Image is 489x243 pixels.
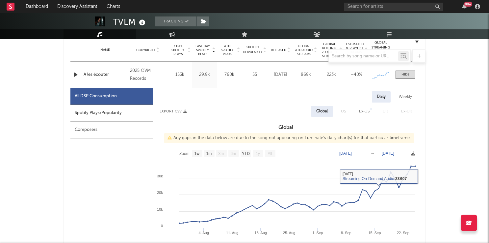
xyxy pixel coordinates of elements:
div: Global Streaming Trend (Last 60D) [371,40,391,60]
button: Export CSV [160,109,187,113]
button: 99+ [462,4,467,9]
div: Name [84,47,127,52]
input: Search by song name or URL [329,54,398,59]
text: 8. Sep [341,231,351,235]
div: Ex-US [359,107,370,115]
span: Global ATD Audio Streams [295,44,313,56]
span: Copyright [136,48,155,52]
div: Global [316,107,328,115]
div: ~ 40 % [346,72,368,78]
text: 20k [157,191,163,195]
span: Released [271,48,286,52]
text: 1w [194,151,200,156]
text: [DATE] [382,151,394,156]
div: 55 [243,72,266,78]
div: 99 + [464,2,472,7]
div: Weekly [394,91,417,103]
text: 25. Aug [283,231,295,235]
text: 18. Aug [255,231,267,235]
text: 1y [256,151,260,156]
a: A les écouter [84,72,127,78]
span: Last Day Spotify Plays [194,44,211,56]
div: All DSP Consumption [75,92,117,100]
text: YTD [242,151,250,156]
div: Spotify Plays/Popularity [70,105,153,122]
span: 7 Day Spotify Plays [169,44,187,56]
div: 153k [169,72,191,78]
span: ATD Spotify Plays [219,44,236,56]
text: 10k [157,207,163,211]
button: Tracking [155,16,196,26]
text: 1. Sep [312,231,323,235]
text: 3m [219,151,224,156]
div: TVLM [113,16,147,27]
text: Zoom [179,151,190,156]
span: Global Rolling 7D Audio Streams [320,42,338,58]
text: 0 [161,224,163,228]
div: 29.9k [194,72,215,78]
text: 1m [206,151,212,156]
div: 2025 OVM Records [130,67,166,83]
text: [DATE] [339,151,352,156]
div: 223k [320,72,342,78]
div: Composers [70,122,153,138]
text: All [268,151,272,156]
div: 869k [295,72,317,78]
div: Daily [372,91,391,103]
text: 6m [231,151,236,156]
text: 22. Sep [397,231,409,235]
input: Search for artists [344,3,443,11]
text: 15. Sep [368,231,381,235]
text: 11. Aug [226,231,238,235]
text: → [371,151,374,156]
div: Any gaps in the data below are due to the song not appearing on Luminate's daily chart(s) for tha... [164,133,414,143]
text: 30k [157,174,163,178]
h3: Global [153,124,419,132]
span: Spotify Popularity [243,45,263,55]
span: Estimated % Playlist Streams Last Day [346,42,364,58]
text: 4. Aug [199,231,209,235]
div: [DATE] [270,72,292,78]
div: All DSP Consumption [70,88,153,105]
div: 760k [219,72,240,78]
